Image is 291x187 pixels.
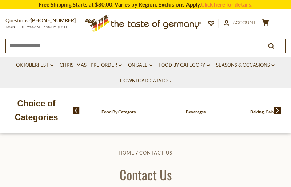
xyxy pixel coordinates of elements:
[23,166,268,183] h1: Contact Us
[5,25,67,29] span: MON - FRI, 9:00AM - 5:00PM (EST)
[73,107,80,114] img: previous arrow
[233,19,256,25] span: Account
[186,109,206,114] a: Beverages
[274,107,281,114] img: next arrow
[201,1,252,8] a: Click here for details.
[224,19,256,27] a: Account
[128,61,152,69] a: On Sale
[101,109,136,114] a: Food By Category
[120,77,171,85] a: Download Catalog
[159,61,210,69] a: Food By Category
[31,17,76,23] a: [PHONE_NUMBER]
[16,61,53,69] a: Oktoberfest
[60,61,122,69] a: Christmas - PRE-ORDER
[5,16,81,25] p: Questions?
[216,61,275,69] a: Seasons & Occasions
[119,150,135,156] a: Home
[139,150,172,156] a: Contact Us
